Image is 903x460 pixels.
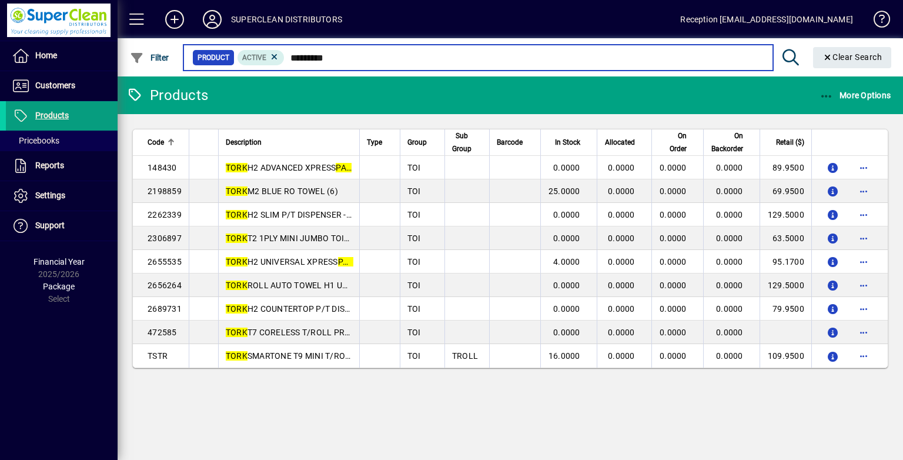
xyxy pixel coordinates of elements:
[148,281,182,290] span: 2656264
[407,257,421,266] span: TOI
[854,346,873,365] button: More options
[407,328,421,337] span: TOI
[555,136,580,149] span: In Stock
[226,281,394,290] span: ROLL AUTO TOWEL H1 UNIVERSAL (6)
[760,250,811,274] td: 95.1700
[660,210,687,219] span: 0.0000
[6,131,118,151] a: Pricebooks
[226,136,262,149] span: Description
[660,186,687,196] span: 0.0000
[35,111,69,120] span: Products
[226,136,352,149] div: Description
[760,274,811,297] td: 129.5000
[407,351,421,361] span: TOI
[553,234,580,243] span: 0.0000
[226,328,395,337] span: T7 CORELESS T/ROLL PREM 2PLY (36)
[553,163,580,172] span: 0.0000
[148,163,177,172] span: 148430
[367,136,393,149] div: Type
[608,281,635,290] span: 0.0000
[407,186,421,196] span: TOI
[660,234,687,243] span: 0.0000
[553,257,580,266] span: 4.0000
[130,53,169,62] span: Filter
[817,85,894,106] button: More Options
[604,136,646,149] div: Allocated
[497,136,533,149] div: Barcode
[608,210,635,219] span: 0.0000
[148,186,182,196] span: 2198859
[35,51,57,60] span: Home
[226,257,248,266] em: TORK
[854,229,873,248] button: More options
[680,10,853,29] div: Reception [EMAIL_ADDRESS][DOMAIN_NAME]
[452,129,482,155] div: Sub Group
[226,304,248,314] em: TORK
[242,54,266,62] span: Active
[854,182,873,201] button: More options
[497,136,523,149] span: Barcode
[660,163,687,172] span: 0.0000
[608,186,635,196] span: 0.0000
[35,161,64,170] span: Reports
[367,136,382,149] span: Type
[660,351,687,361] span: 0.0000
[716,210,743,219] span: 0.0000
[226,234,248,243] em: TORK
[148,210,182,219] span: 2262339
[659,129,697,155] div: On Order
[760,226,811,250] td: 63.5000
[716,163,743,172] span: 0.0000
[338,257,354,266] em: PAP
[854,323,873,342] button: More options
[608,234,635,243] span: 0.0000
[226,210,408,219] span: H2 SLIM P/T DISPENSER - BLACK. 552008
[226,186,338,196] span: M2 BLUE RO TOWEL (6)
[660,304,687,314] span: 0.0000
[148,304,182,314] span: 2689731
[407,210,421,219] span: TOI
[553,304,580,314] span: 0.0000
[760,156,811,179] td: 89.9500
[35,221,65,230] span: Support
[407,281,421,290] span: TOI
[549,351,580,361] span: 16.0000
[407,136,427,149] span: Group
[716,351,743,361] span: 0.0000
[148,136,164,149] span: Code
[452,129,471,155] span: Sub Group
[12,136,59,145] span: Pricebooks
[43,282,75,291] span: Package
[231,10,342,29] div: SUPERCLEAN DISTRIBUTORS
[226,163,427,172] span: H2 ADVANCED XPRESS ER TOWELS. (3885)
[407,163,421,172] span: TOI
[608,328,635,337] span: 0.0000
[659,129,687,155] span: On Order
[226,257,426,266] span: H2 UNIVERSAL XPRESS ER TOWELS (4830)
[226,304,441,314] span: H2 COUNTERTOP P/T DISPENSER. BLACK. 552208
[716,304,743,314] span: 0.0000
[226,281,248,290] em: TORK
[716,186,743,196] span: 0.0000
[226,210,248,219] em: TORK
[407,234,421,243] span: TOI
[760,297,811,321] td: 79.9500
[854,299,873,318] button: More options
[226,163,248,172] em: TORK
[553,328,580,337] span: 0.0000
[854,205,873,224] button: More options
[238,50,285,65] mat-chip: Activation Status: Active
[6,41,118,71] a: Home
[608,304,635,314] span: 0.0000
[608,351,635,361] span: 0.0000
[226,234,460,243] span: T2 1PLY MINI JUMBO TOILET ROLLS [PHONE_NUMBER]
[156,9,193,30] button: Add
[35,81,75,90] span: Customers
[549,186,580,196] span: 25.0000
[660,281,687,290] span: 0.0000
[711,129,754,155] div: On Backorder
[148,234,182,243] span: 2306897
[660,257,687,266] span: 0.0000
[198,52,229,64] span: Product
[716,328,743,337] span: 0.0000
